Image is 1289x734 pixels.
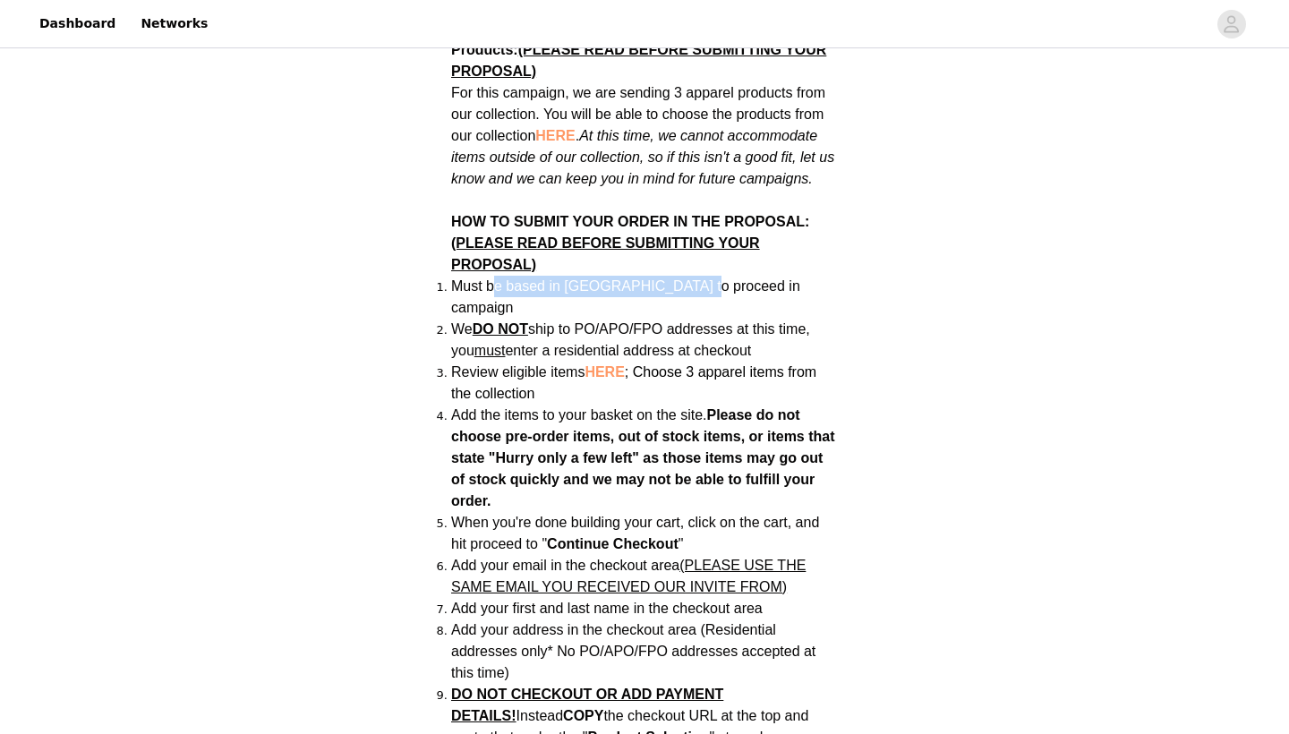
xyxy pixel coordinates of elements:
span: Add your address in the checkout area (Residential addresses only* No PO/APO/FPO addresses accept... [451,622,815,680]
strong: Continue Checkout [547,536,679,551]
span: DO NOT CHECKOUT OR ADD PAYMENT DETAILS! [451,687,723,723]
strong: HOW TO SUBMIT YOUR ORDER IN THE PROPOSAL: [451,214,809,272]
strong: Products: [451,42,826,79]
span: must [474,343,506,358]
span: Add your email in the checkout area [451,558,806,594]
a: Networks [130,4,218,44]
span: We ship to PO/APO/FPO addresses at this time, you enter a residential address at checkout [451,321,810,358]
a: Dashboard [29,4,126,44]
a: HERE [585,364,624,380]
span: Add the items to your basket on the site. [451,407,707,422]
strong: COPY [563,708,603,723]
div: avatar [1223,10,1240,38]
span: For this campaign, we are sending 3 apparel products from our collection. You will be able to cho... [451,85,834,186]
span: Must be based in [GEOGRAPHIC_DATA] to proceed in campaign [451,278,800,315]
span: (PLEASE READ BEFORE SUBMITTING YOUR PROPOSAL) [451,42,826,79]
span: Add your first and last name in the checkout area [451,601,763,616]
em: At this time, we cannot accommodate items outside of our collection, so if this isn't a good fit,... [451,128,834,186]
span: (PLEASE USE THE SAME EMAIL YOU RECEIVED OUR INVITE FROM) [451,558,806,594]
span: When you're done building your cart, click on the cart, and hit proceed to " " [451,515,819,551]
a: HERE [535,128,575,143]
span: (PLEASE READ BEFORE SUBMITTING YOUR PROPOSAL) [451,235,760,272]
strong: Please do not choose pre-order items, out of stock items, or items that state "Hurry only a few l... [451,407,835,508]
span: ; Choose 3 apparel items from the collection [451,364,816,401]
strong: DO NOT [473,321,528,337]
span: Review eligible items [451,364,816,401]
